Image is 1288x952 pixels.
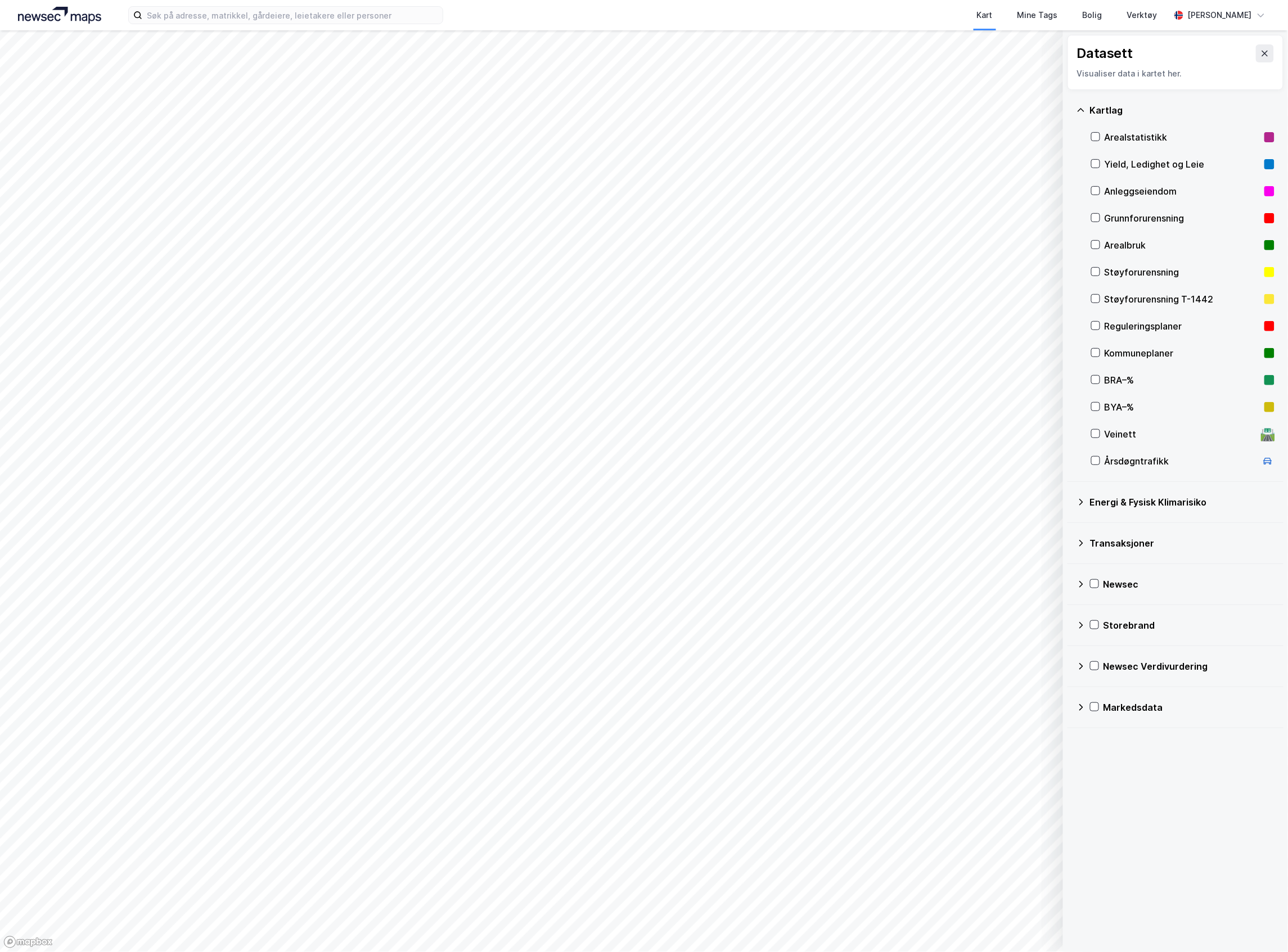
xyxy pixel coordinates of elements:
div: Storebrand [1104,619,1275,632]
div: [PERSON_NAME] [1188,8,1252,22]
div: Newsec [1104,577,1275,591]
div: Støyforurensning [1105,265,1260,279]
div: Visualiser data i kartet her. [1077,67,1274,80]
div: BYA–% [1105,400,1260,414]
img: logo.a4113a55bc3d86da70a041830d287a7e.svg [18,7,101,24]
div: Anleggseiendom [1105,184,1260,198]
div: Transaksjoner [1090,536,1275,550]
div: Energi & Fysisk Klimarisiko [1090,495,1275,509]
div: Årsdøgntrafikk [1105,454,1257,468]
div: Reguleringsplaner [1105,319,1260,333]
div: Mine Tags [1017,8,1058,22]
div: BRA–% [1105,373,1260,387]
div: Kontrollprogram for chat [1232,898,1288,952]
div: 🛣️ [1260,427,1276,441]
div: Støyforurensning T-1442 [1105,292,1260,306]
iframe: Chat Widget [1232,898,1288,952]
div: Kartlag [1090,103,1275,117]
div: Arealstatistikk [1105,130,1260,144]
a: Mapbox homepage [3,936,53,949]
div: Kommuneplaner [1105,346,1260,360]
div: Grunnforurensning [1105,211,1260,225]
div: Markedsdata [1104,701,1275,714]
div: Newsec Verdivurdering [1104,660,1275,673]
div: Kart [977,8,993,22]
input: Søk på adresse, matrikkel, gårdeiere, leietakere eller personer [142,7,443,24]
div: Veinett [1105,427,1257,441]
div: Verktøy [1127,8,1158,22]
div: Datasett [1077,44,1133,62]
div: Arealbruk [1105,238,1260,252]
div: Yield, Ledighet og Leie [1105,157,1260,171]
div: Bolig [1083,8,1102,22]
